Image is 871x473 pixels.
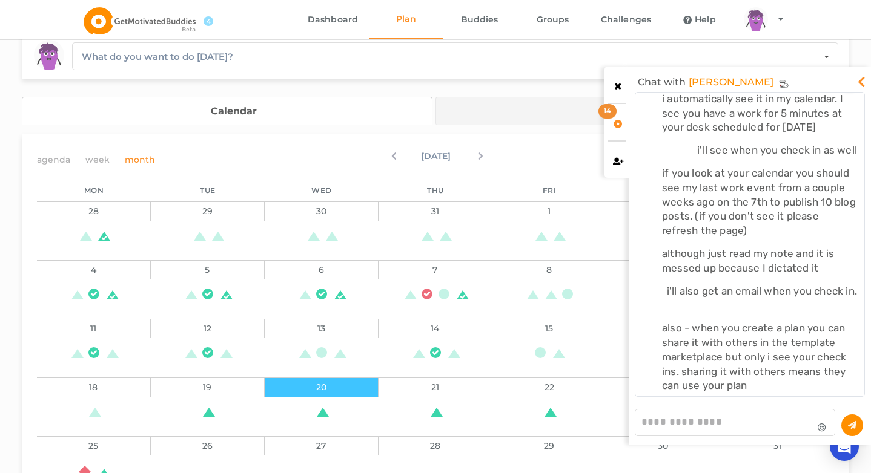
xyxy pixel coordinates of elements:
div: Tue [151,180,265,201]
div: 14 [598,104,617,119]
div: 5 [151,260,265,279]
div: 23 [606,377,720,397]
div: 14 [379,319,492,338]
div: 28 [379,436,492,455]
div: 31 [379,201,492,221]
div: 11 [37,319,151,338]
div: i'll also get an email when you check in. [667,284,857,299]
div: 15 [492,319,606,338]
div: 13 [265,319,379,338]
div: [DATE] [303,149,569,171]
div: 12 [151,319,265,338]
div: 22 [492,377,606,397]
span: month [125,152,155,167]
div: What do you want to do [DATE]? [82,50,233,64]
div: 4 [37,260,151,279]
a: Calendar [22,97,432,125]
div: 29 [492,436,606,455]
div: 1 [492,201,606,221]
div: Wed [265,180,379,201]
div: Mon [37,180,151,201]
span: agenda [37,152,70,167]
div: 6 [265,260,379,279]
div: Sat [606,180,720,201]
div: 20 [265,377,379,397]
span: week [85,152,110,167]
div: 26 [151,436,265,455]
div: 29 [151,201,265,221]
div: although just read my note and it is messed up because I dictated it [662,247,857,276]
div: Chat with [638,73,781,92]
div: 30 [265,201,379,221]
div: 8 [492,260,606,279]
a: My Progress [435,97,849,125]
div: 7 [379,260,492,279]
div: i automatically see it in my calendar. I see you have a work for 5 minutes at your desk scheduled... [662,92,857,135]
div: Fri [492,180,606,201]
div: 30 [606,436,720,455]
div: 28 [37,201,151,221]
span: 4 [204,16,213,26]
div: 2 [606,201,720,221]
div: 21 [379,377,492,397]
div: Thu [379,180,492,201]
div: i'll see when you check in as well [697,143,857,158]
div: 18 [37,377,151,397]
div: Open Intercom Messenger [830,432,859,461]
div: 31 [720,436,834,455]
div: 27 [265,436,379,455]
div: if you look at your calendar you should see my last work event from a couple weeks ago on the 7th... [662,166,857,238]
div: 16 [606,319,720,338]
div: 25 [37,436,151,455]
div: 19 [151,377,265,397]
div: also - when you create a plan you can share it with others in the template marketplace but only i... [662,321,857,393]
div: 9 [606,260,720,279]
a: [PERSON_NAME] [689,73,773,92]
